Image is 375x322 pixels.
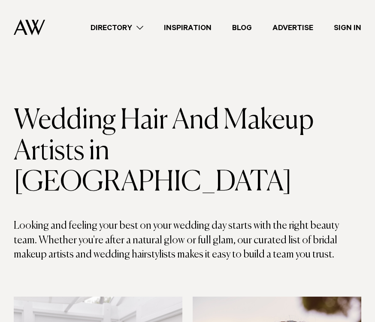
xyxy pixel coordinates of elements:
[324,22,372,34] a: Sign In
[14,219,361,262] p: Looking and feeling your best on your wedding day starts with the right beauty team. Whether you'...
[154,22,222,34] a: Inspiration
[80,22,154,34] a: Directory
[14,19,45,35] img: Auckland Weddings Logo
[14,105,361,198] h1: Wedding Hair And Makeup Artists in [GEOGRAPHIC_DATA]
[262,22,324,34] a: Advertise
[222,22,262,34] a: Blog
